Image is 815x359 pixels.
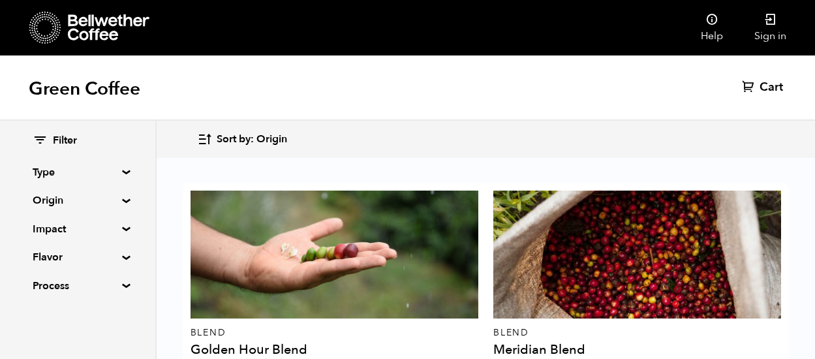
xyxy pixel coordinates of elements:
[493,343,781,356] h4: Meridian Blend
[33,193,123,208] summary: Origin
[33,249,123,265] summary: Flavor
[742,80,786,95] a: Cart
[191,328,478,337] p: Blend
[493,328,781,337] p: Blend
[53,134,77,148] span: Filter
[33,221,123,237] summary: Impact
[760,80,783,95] span: Cart
[29,77,140,101] h1: Green Coffee
[33,164,123,180] summary: Type
[191,343,478,356] h4: Golden Hour Blend
[217,133,287,147] span: Sort by: Origin
[197,124,287,155] button: Sort by: Origin
[33,278,123,294] summary: Process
